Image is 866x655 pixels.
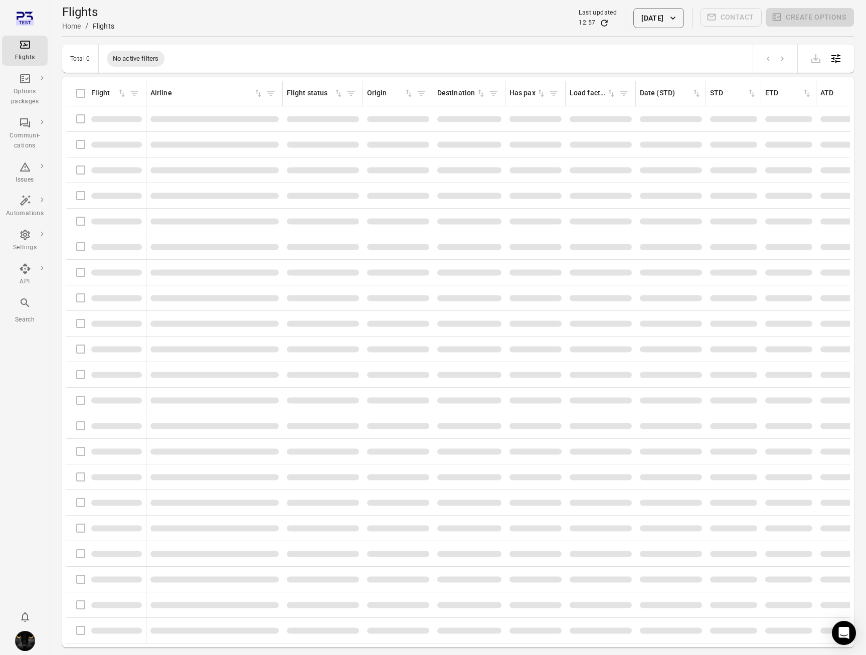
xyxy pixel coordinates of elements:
a: Communi-cations [2,114,48,154]
span: No active filters [107,54,165,64]
a: Home [62,22,81,30]
span: Filter by flight [127,86,142,101]
div: Last updated [579,8,617,18]
li: / [85,20,89,32]
span: Filter by has pax [546,86,561,101]
a: Issues [2,158,48,188]
span: Please make a selection to create communications [701,8,762,28]
a: Settings [2,226,48,256]
nav: Breadcrumbs [62,20,114,32]
h1: Flights [62,4,114,20]
div: Open Intercom Messenger [832,621,856,645]
a: Automations [2,192,48,222]
div: Automations [6,209,44,219]
nav: pagination navigation [761,52,789,65]
div: Sort by STD in ascending order [710,88,757,99]
div: Flights [93,21,114,31]
span: Filter by destination [486,86,501,101]
span: Please make a selection to create an option package [766,8,854,28]
div: Communi-cations [6,131,44,151]
a: API [2,260,48,290]
div: Sort by flight in ascending order [91,88,127,99]
button: Search [2,294,48,327]
button: Iris [11,627,39,655]
button: Notifications [15,607,35,627]
div: Sort by ETD in ascending order [765,88,812,99]
div: Total 0 [70,55,90,62]
div: Search [6,315,44,325]
div: Settings [6,243,44,253]
button: Refresh data [599,18,609,28]
div: API [6,277,44,287]
span: Filter by origin [414,86,429,101]
div: Sort by date (STD) in ascending order [640,88,702,99]
div: Sort by flight status in ascending order [287,88,343,99]
button: [DATE] [633,8,683,28]
div: Sort by destination in ascending order [437,88,486,99]
span: Filter by load factor [616,86,631,101]
a: Flights [2,36,48,66]
button: Open table configuration [826,49,846,69]
a: Options packages [2,70,48,110]
img: images [15,631,35,651]
div: Options packages [6,87,44,107]
span: Please make a selection to export [806,53,826,63]
div: Sort by has pax in ascending order [509,88,546,99]
div: 12:57 [579,18,595,28]
div: Sort by origin in ascending order [367,88,414,99]
span: Filter by flight status [343,86,359,101]
div: Sort by airline in ascending order [150,88,263,99]
div: Flights [6,53,44,63]
div: Sort by load factor in ascending order [570,88,616,99]
div: Issues [6,175,44,185]
span: Filter by airline [263,86,278,101]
